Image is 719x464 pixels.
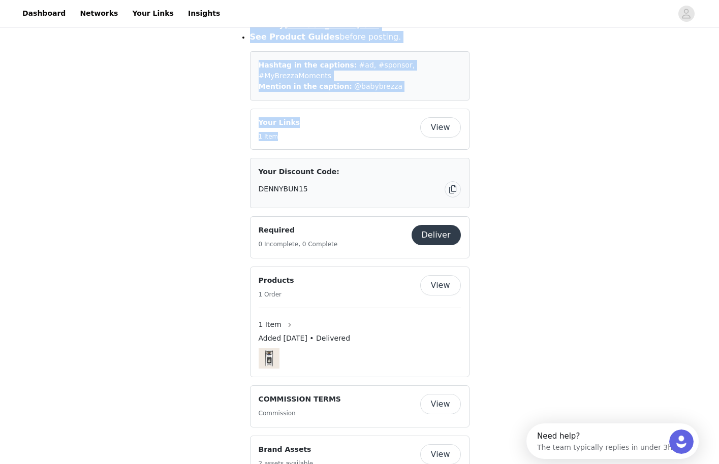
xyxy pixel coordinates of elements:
[250,267,470,377] div: Products
[16,2,72,25] a: Dashboard
[250,32,340,42] strong: See Product Guides
[259,132,300,141] h5: 1 Item
[259,333,351,344] span: Added [DATE] • Delivered
[259,167,339,177] span: Your Discount Code:
[250,216,470,258] div: Required
[354,82,402,90] span: @babybrezza
[259,240,338,249] h5: 0 Incomplete, 0 Complete
[285,20,380,29] u: [PERSON_NAME] SA"
[256,20,379,29] strong: “
[259,61,357,69] span: Hashtag in the captions:
[420,117,461,138] button: View
[259,319,282,330] span: 1 Item
[339,32,401,42] span: before posting.
[412,225,461,245] button: Deliver
[182,2,226,25] a: Insights
[526,423,699,459] iframe: Intercom live chat discovery launcher
[259,394,341,405] h4: COMMISSION TERMS
[259,184,308,194] span: DENNYBUN15
[74,2,124,25] a: Networks
[11,17,146,27] div: The team typically replies in under 3h
[420,275,461,295] button: View
[250,8,433,29] span: The correct pronunciation of the brand name is
[259,290,294,299] h5: 1 Order
[126,2,180,25] a: Your Links
[259,275,294,286] h4: Products
[259,61,415,80] span: #ad, #sponsor, #MyBrezzaMoments
[259,444,314,455] h4: Brand Assets
[262,20,379,29] span: Baby
[4,4,176,32] div: Open Intercom Messenger
[11,9,146,17] div: Need help?
[250,385,470,427] div: COMMISSION TERMS
[259,117,300,128] h4: Your Links
[259,225,338,236] h4: Required
[259,348,279,369] img: Formula Pro Advanced Baby Formula Dispenser
[259,82,352,90] span: Mention in the caption:
[669,429,694,454] iframe: Intercom live chat
[259,409,341,418] h5: Commission
[681,6,691,22] div: avatar
[420,394,461,414] button: View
